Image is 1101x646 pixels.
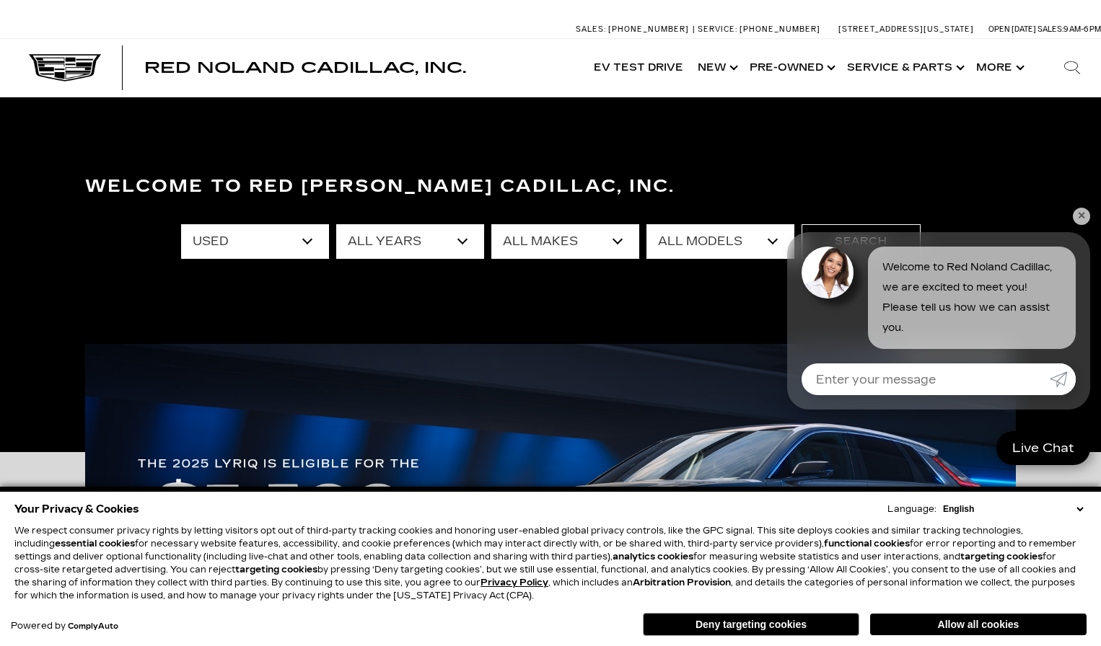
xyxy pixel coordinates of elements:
[144,59,466,76] span: Red Noland Cadillac, Inc.
[1050,363,1076,395] a: Submit
[29,54,101,81] img: Cadillac Dark Logo with Cadillac White Text
[11,621,118,631] div: Powered by
[491,224,639,259] select: Filter by make
[824,539,910,549] strong: functional cookies
[14,499,139,519] span: Your Privacy & Cookies
[802,363,1050,395] input: Enter your message
[633,578,731,588] strong: Arbitration Provision
[802,247,854,298] img: Agent profile photo
[587,39,690,97] a: EV Test Drive
[698,25,737,34] span: Service:
[740,25,820,34] span: [PHONE_NUMBER]
[868,247,1076,349] div: Welcome to Red Noland Cadillac, we are excited to meet you! Please tell us how we can assist you.
[693,25,824,33] a: Service: [PHONE_NUMBER]
[481,578,548,588] a: Privacy Policy
[870,614,1087,635] button: Allow all cookies
[646,224,794,259] select: Filter by model
[643,613,859,636] button: Deny targeting cookies
[576,25,606,34] span: Sales:
[608,25,689,34] span: [PHONE_NUMBER]
[939,503,1087,516] select: Language Select
[55,539,135,549] strong: essential cookies
[690,39,742,97] a: New
[144,61,466,75] a: Red Noland Cadillac, Inc.
[960,552,1043,562] strong: targeting cookies
[840,39,969,97] a: Service & Parts
[969,39,1029,97] button: More
[576,25,693,33] a: Sales: [PHONE_NUMBER]
[996,431,1090,465] a: Live Chat
[802,224,921,259] button: Search
[887,505,936,513] div: Language:
[1038,25,1063,34] span: Sales:
[336,224,484,259] select: Filter by year
[988,25,1036,34] span: Open [DATE]
[235,565,317,575] strong: targeting cookies
[181,224,329,259] select: Filter by type
[1005,440,1082,456] span: Live Chat
[613,552,693,562] strong: analytics cookies
[96,236,97,236] a: Accessible Carousel
[838,25,974,34] a: [STREET_ADDRESS][US_STATE]
[68,622,118,631] a: ComplyAuto
[742,39,840,97] a: Pre-Owned
[85,172,1016,201] h3: Welcome to Red [PERSON_NAME] Cadillac, Inc.
[14,524,1087,602] p: We respect consumer privacy rights by letting visitors opt out of third-party tracking cookies an...
[1063,25,1101,34] span: 9 AM-6 PM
